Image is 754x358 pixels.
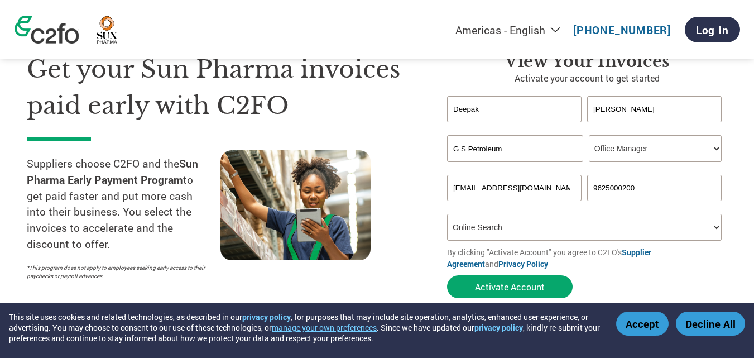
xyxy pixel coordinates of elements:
p: Activate your account to get started [447,71,727,85]
a: Log In [685,17,740,42]
div: Invalid first name or first name is too long [447,123,582,131]
input: Last Name* [587,96,722,122]
select: Title/Role [589,135,722,162]
strong: Sun Pharma Early Payment Program [27,156,198,187]
input: First Name* [447,96,582,122]
a: Privacy Policy [498,259,548,269]
p: Suppliers choose C2FO and the to get paid faster and put more cash into their business. You selec... [27,156,220,252]
input: Your company name* [447,135,583,162]
input: Invalid Email format [447,175,582,201]
img: Sun Pharma [97,16,117,44]
p: By clicking "Activate Account" you agree to C2FO's and [447,246,727,270]
a: privacy policy [242,312,291,322]
input: Phone* [587,175,722,201]
div: Inavlid Email Address [447,202,582,209]
button: Activate Account [447,275,573,298]
img: supply chain worker [220,150,371,260]
h3: View Your Invoices [447,51,727,71]
div: This site uses cookies and related technologies, as described in our , for purposes that may incl... [9,312,600,343]
p: *This program does not apply to employees seeking early access to their paychecks or payroll adva... [27,264,209,280]
div: Invalid company name or company name is too long [447,163,722,170]
a: Supplier Agreement [447,247,651,269]
div: Invalid last name or last name is too long [587,123,722,131]
h1: Get your Sun Pharma invoices paid early with C2FO [27,51,414,123]
a: privacy policy [474,322,523,333]
img: c2fo logo [15,16,79,44]
div: Inavlid Phone Number [587,202,722,209]
a: [PHONE_NUMBER] [573,23,671,37]
button: manage your own preferences [272,322,377,333]
button: Decline All [676,312,745,336]
button: Accept [616,312,669,336]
